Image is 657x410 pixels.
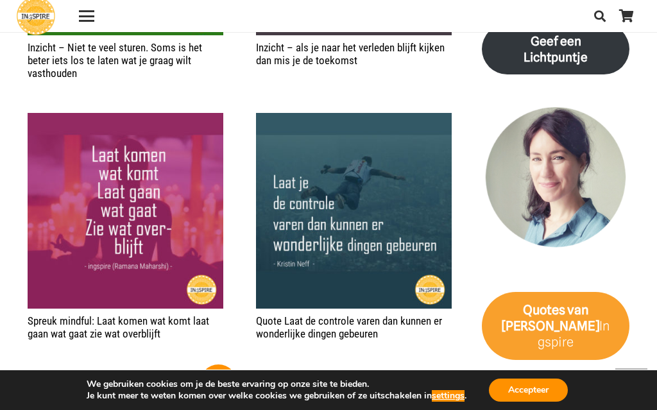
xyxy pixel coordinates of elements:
[28,41,202,80] a: Inzicht – Niet te veel sturen. Soms is het beter iets los te laten wat je graag wilt vasthouden
[256,113,452,309] img: Spreuk: Laat je de controle varen dan kunnen er wonderlijk dingen gebeuren
[482,107,629,255] img: Inge Geertzen - schrijfster Ingspire.nl, markteer en handmassage therapeut
[28,114,223,127] a: Spreuk mindful: Laat komen wat komt laat gaan wat gaat zie wat overblijft
[615,368,647,400] a: Terug naar top
[524,34,588,65] strong: Geef een Lichtpuntje
[28,113,223,309] img: Spreuk mindfulness: Laat komen wat komt laat gaan wat gaat zie wat overblijft - ingspire
[256,314,442,340] a: Quote Laat de controle varen dan kunnen er wonderlijke dingen gebeuren
[70,8,103,24] a: Menu
[523,302,565,318] strong: Quotes
[157,364,195,403] a: Pagina 1
[432,390,465,402] button: settings
[482,24,629,75] a: Geef een Lichtpuntje
[87,390,466,402] p: Je kunt meer te weten komen over welke cookies we gebruiken of ze uitschakelen in .
[200,364,238,403] span: Pagina 2
[502,302,599,334] strong: van [PERSON_NAME]
[242,364,280,403] a: Pagina 3
[489,379,568,402] button: Accepteer
[256,41,445,67] a: Inzicht – als je naar het verleden blijft kijken dan mis je de toekomst
[284,364,323,403] a: Pagina 4
[28,314,209,340] a: Spreuk mindful: Laat komen wat komt laat gaan wat gaat zie wat overblijft
[87,379,466,390] p: We gebruiken cookies om je de beste ervaring op onze site te bieden.
[482,292,629,360] a: Quotes van [PERSON_NAME]Ingspire
[256,114,452,127] a: Quote Laat de controle varen dan kunnen er wonderlijke dingen gebeuren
